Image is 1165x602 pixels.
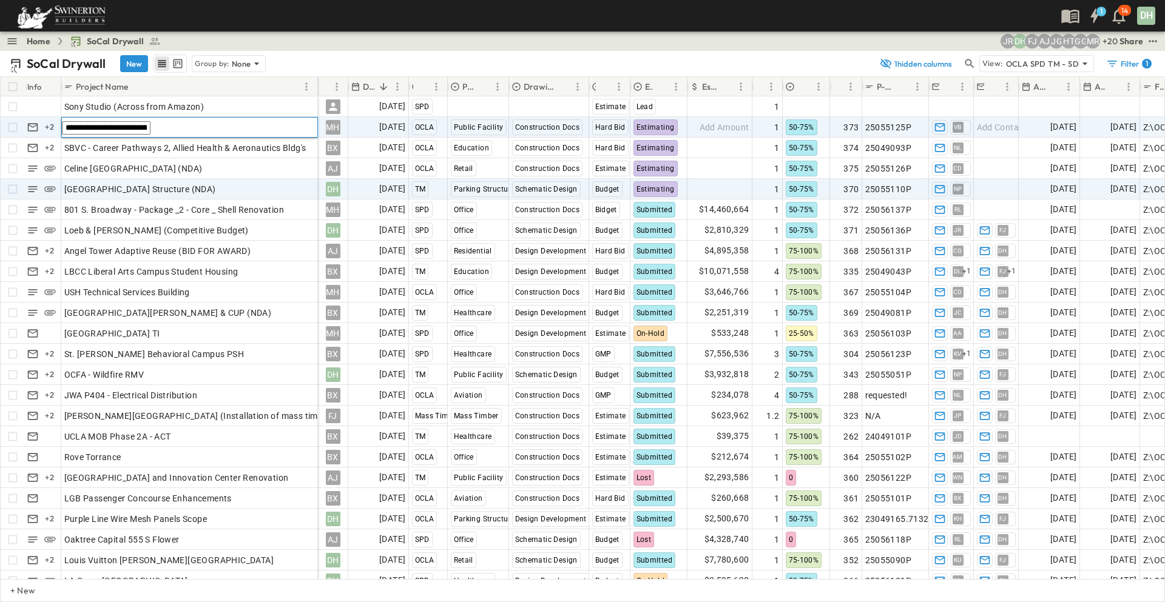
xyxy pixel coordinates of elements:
span: Bidget [595,206,617,214]
span: FJ [999,271,1007,272]
span: $533,248 [711,326,749,340]
span: 343 [843,369,859,381]
span: [DATE] [1050,223,1076,237]
span: 25056103P [865,327,912,339]
div: Info [27,70,42,104]
span: Office [454,226,474,235]
button: Menu [299,79,314,94]
span: 50-75% [789,206,814,214]
span: [DATE] [1110,367,1136,381]
span: 50-75% [789,185,814,193]
span: [DATE] [1110,141,1136,155]
span: OCLA [415,164,434,173]
span: 25055125P [865,121,912,133]
span: Lead [637,102,653,111]
p: View: [982,57,1004,70]
span: 1 [774,183,779,195]
span: Budget [595,309,620,317]
span: TM [415,309,426,317]
span: 25049081P [865,307,912,319]
span: 373 [843,121,859,133]
h6: 1 [1100,7,1103,16]
span: [DATE] [379,306,405,319]
button: Sort [1048,80,1061,93]
span: Office [454,206,474,214]
button: Filter1 [1101,55,1155,72]
span: [DATE] [379,202,405,216]
a: Home [27,35,50,47]
span: Education [454,267,490,276]
span: Healthcare [454,309,492,317]
div: + 2 [42,141,57,155]
span: Residential [454,247,492,255]
span: + 1 [962,266,971,278]
p: Due Date [363,81,374,93]
p: Anticipated Start [1033,81,1045,93]
span: DH [998,312,1007,313]
button: Menu [1061,79,1076,94]
span: 335 [843,266,859,278]
span: [DATE] [379,264,405,278]
div: MH [326,120,340,135]
p: Project Name [76,81,128,93]
span: 75-100% [789,247,819,255]
span: [DATE] [1050,202,1076,216]
span: [DATE] [1050,347,1076,361]
span: TM [415,267,426,276]
span: 368 [843,245,859,257]
span: Hard Bid [595,288,626,296]
button: Menu [955,79,970,94]
div: Francisco J. Sanchez (frsanchez@swinerton.com) [1025,34,1039,48]
button: Sort [557,80,570,93]
button: Sort [323,80,336,93]
button: kanban view [170,56,185,71]
span: SPD [415,206,430,214]
p: Group by: [195,58,229,70]
span: Construction Docs [515,206,580,214]
span: 25056123P [865,348,912,360]
button: Sort [720,80,734,93]
span: + 1 [962,348,971,360]
span: 1 [774,245,779,257]
span: 50-75% [789,226,814,235]
p: + 20 [1103,35,1115,47]
button: Sort [477,80,490,93]
span: $10,071,558 [699,264,749,278]
span: Healthcare [454,350,492,358]
div: Gerrad Gerber (gerrad.gerber@swinerton.com) [1073,34,1088,48]
span: 25055110P [865,183,912,195]
button: Sort [987,80,1000,93]
div: MH [326,285,340,299]
button: Sort [598,80,612,93]
div: DH [1137,7,1155,25]
button: Sort [942,80,955,93]
span: [DATE] [1110,264,1136,278]
span: SPD [415,350,430,358]
div: Meghana Raj (meghana.raj@swinerton.com) [1086,34,1100,48]
div: Owner [318,77,348,96]
span: [DATE] [379,223,405,237]
span: $14,460,664 [699,202,749,216]
div: BX [326,347,340,361]
button: Menu [329,79,344,94]
div: Daryll Hayward (daryll.hayward@swinerton.com) [1013,34,1027,48]
button: 1 [1082,5,1107,27]
span: 25049093P [865,142,912,154]
span: 1 [774,307,779,319]
div: table view [153,55,187,73]
span: NL [954,147,962,148]
span: [DATE] [379,182,405,196]
span: 50-75% [789,350,814,358]
button: Sort [835,80,848,93]
div: DH [326,223,340,238]
span: GMP [595,350,612,358]
span: 50-75% [789,144,814,152]
span: [GEOGRAPHIC_DATA] Structure (NDA) [64,183,216,195]
span: Schematic Design [515,226,578,235]
button: Sort [1108,80,1121,93]
span: Parking Structure [454,185,515,193]
span: Submitted [637,267,673,276]
span: [DATE] [1110,161,1136,175]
